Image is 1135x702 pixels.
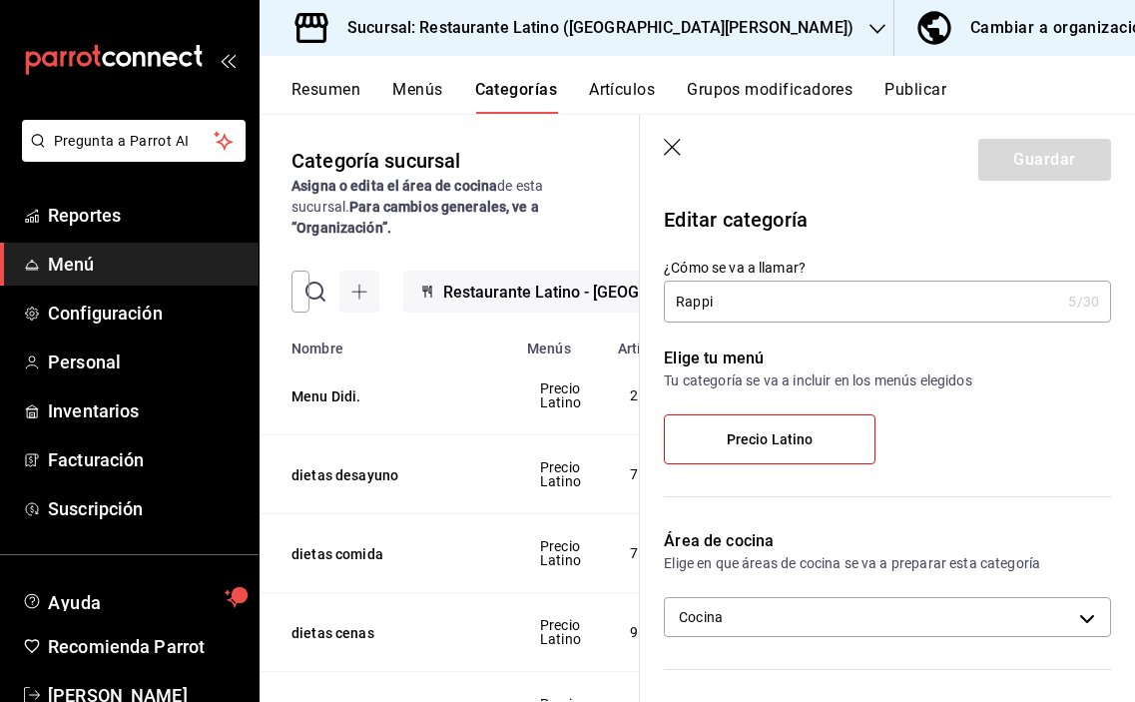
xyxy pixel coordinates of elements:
strong: Asigna o edita el área de cocina [291,178,497,194]
a: Pregunta a Parrot AI [14,145,246,166]
span: Suscripción [48,495,243,522]
button: Menús [392,80,442,114]
span: Precio Latino [540,460,581,488]
button: Restaurante Latino - [GEOGRAPHIC_DATA][PERSON_NAME] [403,271,753,313]
th: Menús [515,329,606,356]
input: Buscar categoría [333,272,345,312]
span: Recomienda Parrot [48,633,243,660]
button: dietas comida [291,544,491,564]
button: Grupos modificadores [687,80,852,114]
div: 5 /30 [1068,292,1099,312]
span: Precio Latino [727,431,814,448]
button: Categorías [475,80,558,114]
th: Nombre [260,329,515,356]
button: dietas cenas [291,623,491,643]
button: Pregunta a Parrot AI [22,120,246,162]
p: Editar categoría [664,205,1111,235]
span: Precio Latino [540,381,581,409]
button: dietas desayuno [291,465,491,485]
button: Menu Didi. [291,386,491,406]
span: Ayuda [48,587,217,611]
button: Publicar [884,80,946,114]
td: 26 [606,356,688,435]
span: Reportes [48,202,243,229]
div: Cocina [664,597,1111,637]
p: Elige en que áreas de cocina se va a preparar esta categoría [664,553,1111,573]
span: Pregunta a Parrot AI [54,131,215,152]
span: Personal [48,349,243,375]
span: Facturación [48,446,243,473]
label: ¿Cómo se va a llamar? [664,261,1111,275]
span: Precio Latino [540,539,581,567]
div: Categoría sucursal [291,146,460,176]
p: Área de cocina [664,529,1111,553]
span: Menú [48,251,243,278]
div: de esta sucursal. [291,176,608,239]
span: Configuración [48,300,243,327]
button: open_drawer_menu [220,52,236,68]
span: Restaurante Latino - [GEOGRAPHIC_DATA][PERSON_NAME] [443,283,715,302]
p: Elige tu menú [664,347,1111,370]
h3: Sucursal: Restaurante Latino ([GEOGRAPHIC_DATA][PERSON_NAME]) [331,16,853,40]
strong: Para cambios generales, ve a “Organización”. [291,199,539,236]
span: Inventarios [48,397,243,424]
button: Artículos [589,80,655,114]
p: Tu categoría se va a incluir en los menús elegidos [664,370,1111,390]
td: 7 [606,435,688,514]
td: 9 [606,593,688,672]
span: Precio Latino [540,618,581,646]
button: Resumen [291,80,360,114]
div: navigation tabs [291,80,1135,114]
th: Artículos [606,329,688,356]
td: 7 [606,514,688,593]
